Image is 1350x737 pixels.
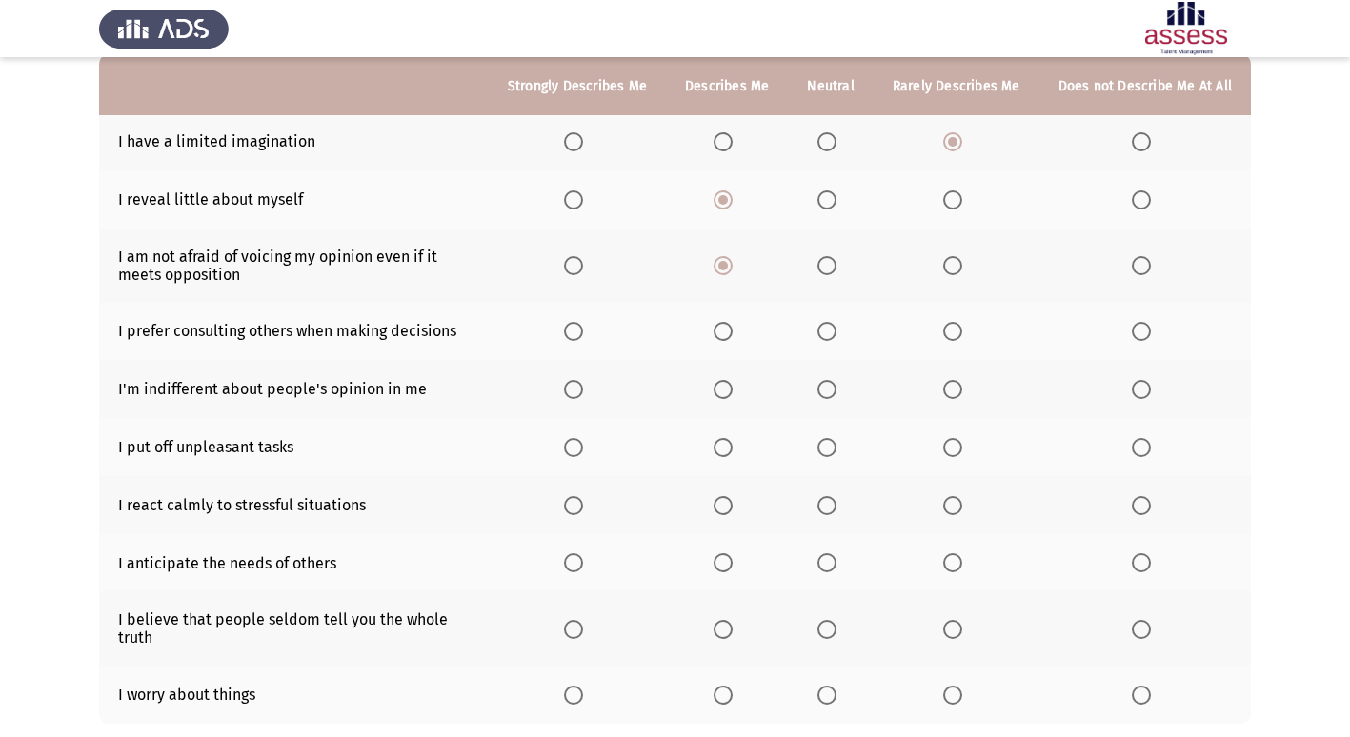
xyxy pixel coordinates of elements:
mat-radio-group: Select an option [714,189,740,208]
mat-radio-group: Select an option [1132,131,1159,149]
mat-radio-group: Select an option [1132,322,1159,340]
td: I am not afraid of voicing my opinion even if it meets opposition [99,229,489,303]
td: I reveal little about myself [99,170,489,229]
mat-radio-group: Select an option [943,379,970,397]
mat-radio-group: Select an option [1132,189,1159,208]
mat-radio-group: Select an option [1132,255,1159,273]
td: I react calmly to stressful situations [99,476,489,534]
th: Strongly Describes Me [489,57,666,115]
td: I anticipate the needs of others [99,534,489,592]
mat-radio-group: Select an option [943,189,970,208]
mat-radio-group: Select an option [714,619,740,637]
th: Describes Me [666,57,788,115]
mat-radio-group: Select an option [943,619,970,637]
mat-radio-group: Select an option [817,495,844,513]
mat-radio-group: Select an option [564,553,591,571]
mat-radio-group: Select an option [714,322,740,340]
mat-radio-group: Select an option [714,553,740,571]
td: I prefer consulting others when making decisions [99,303,489,361]
mat-radio-group: Select an option [817,379,844,397]
mat-radio-group: Select an option [1132,437,1159,455]
mat-radio-group: Select an option [564,379,591,397]
td: I have a limited imagination [99,112,489,170]
td: I put off unpleasant tasks [99,418,489,476]
mat-radio-group: Select an option [943,495,970,513]
mat-radio-group: Select an option [943,685,970,703]
mat-radio-group: Select an option [943,131,970,149]
mat-radio-group: Select an option [943,255,970,273]
mat-radio-group: Select an option [1132,495,1159,513]
mat-radio-group: Select an option [1132,619,1159,637]
th: Does not Describe Me At All [1039,57,1251,115]
td: I'm indifferent about people's opinion in me [99,360,489,418]
mat-radio-group: Select an option [943,437,970,455]
mat-radio-group: Select an option [714,437,740,455]
mat-radio-group: Select an option [1132,553,1159,571]
mat-radio-group: Select an option [714,255,740,273]
mat-radio-group: Select an option [564,131,591,149]
th: Neutral [788,57,873,115]
mat-radio-group: Select an option [564,685,591,703]
td: I believe that people seldom tell you the whole truth [99,591,489,666]
img: Assess Talent Management logo [99,2,229,55]
mat-radio-group: Select an option [1132,379,1159,397]
mat-radio-group: Select an option [564,255,591,273]
mat-radio-group: Select an option [564,495,591,513]
mat-radio-group: Select an option [1132,685,1159,703]
mat-radio-group: Select an option [817,255,844,273]
mat-radio-group: Select an option [817,189,844,208]
mat-radio-group: Select an option [817,619,844,637]
mat-radio-group: Select an option [714,379,740,397]
td: I worry about things [99,666,489,724]
mat-radio-group: Select an option [564,437,591,455]
mat-radio-group: Select an option [714,495,740,513]
img: Assessment logo of ASSESS Employability - EBI [1121,2,1251,55]
mat-radio-group: Select an option [817,437,844,455]
mat-radio-group: Select an option [564,322,591,340]
mat-radio-group: Select an option [817,131,844,149]
mat-radio-group: Select an option [817,553,844,571]
mat-radio-group: Select an option [564,189,591,208]
mat-radio-group: Select an option [817,685,844,703]
mat-radio-group: Select an option [564,619,591,637]
th: Rarely Describes Me [874,57,1039,115]
mat-radio-group: Select an option [817,322,844,340]
mat-radio-group: Select an option [714,685,740,703]
mat-radio-group: Select an option [943,553,970,571]
mat-radio-group: Select an option [943,322,970,340]
mat-radio-group: Select an option [714,131,740,149]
